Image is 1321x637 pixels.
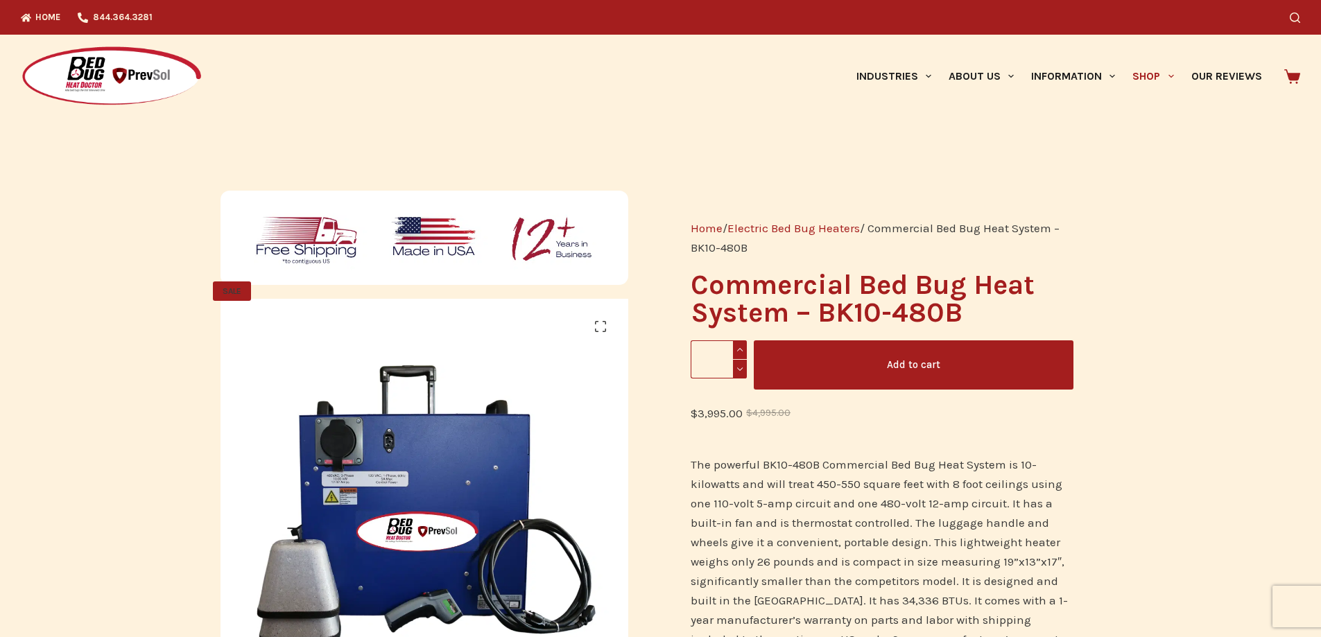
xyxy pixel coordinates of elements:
[1124,35,1182,118] a: Shop
[1023,35,1124,118] a: Information
[691,340,747,378] input: Product quantity
[691,406,698,420] span: $
[213,281,251,301] span: SALE
[628,495,1037,509] a: The BK10-480 Heater from Bed Bug Heat Doctor
[691,406,743,420] bdi: 3,995.00
[746,408,752,418] span: $
[847,35,940,118] a: Industries
[940,35,1022,118] a: About Us
[21,46,202,107] img: Prevsol/Bed Bug Heat Doctor
[1290,12,1300,23] button: Search
[691,221,723,235] a: Home
[691,218,1073,257] nav: Breadcrumb
[691,271,1073,326] h1: Commercial Bed Bug Heat System – BK10-480B
[754,340,1073,390] button: Add to cart
[587,313,614,340] a: View full-screen image gallery
[221,495,629,509] a: The BK10-480 Commercial Bed Bug Heater for heat treatments with 480-volt power
[727,221,860,235] a: Electric Bed Bug Heaters
[746,408,791,418] bdi: 4,995.00
[1182,35,1270,118] a: Our Reviews
[847,35,1270,118] nav: Primary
